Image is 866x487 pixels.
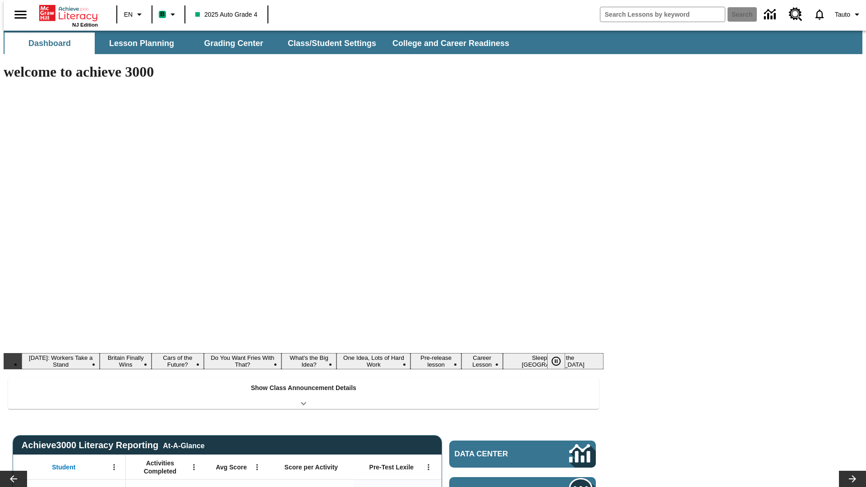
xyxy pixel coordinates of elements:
button: Lesson carousel, Next [839,471,866,487]
a: Home [39,4,98,22]
h1: welcome to achieve 3000 [4,64,603,80]
button: Slide 4 Do You Want Fries With That? [204,353,281,369]
button: Open Menu [250,460,264,474]
button: Open side menu [7,1,34,28]
button: Slide 7 Pre-release lesson [410,353,461,369]
div: At-A-Glance [163,440,204,450]
span: Student [52,463,75,471]
span: Achieve3000 Literacy Reporting [22,440,205,450]
div: SubNavbar [4,31,862,54]
span: EN [124,10,133,19]
input: search field [600,7,725,22]
button: Open Menu [107,460,121,474]
span: Data Center [455,450,539,459]
a: Data Center [449,441,596,468]
button: Open Menu [187,460,201,474]
a: Notifications [808,3,831,26]
button: Lesson Planning [97,32,187,54]
span: B [160,9,165,20]
button: Slide 5 What's the Big Idea? [281,353,337,369]
p: Show Class Announcement Details [251,383,356,393]
button: Language: EN, Select a language [120,6,149,23]
button: Pause [547,353,565,369]
button: Slide 1 Labor Day: Workers Take a Stand [22,353,100,369]
div: Show Class Announcement Details [8,378,599,409]
button: College and Career Readiness [385,32,516,54]
div: Home [39,3,98,28]
button: Profile/Settings [831,6,866,23]
button: Class/Student Settings [281,32,383,54]
a: Resource Center, Will open in new tab [783,2,808,27]
button: Grading Center [189,32,279,54]
span: Avg Score [216,463,247,471]
span: Tauto [835,10,850,19]
button: Dashboard [5,32,95,54]
button: Slide 2 Britain Finally Wins [100,353,151,369]
button: Slide 3 Cars of the Future? [152,353,204,369]
button: Slide 8 Career Lesson [461,353,503,369]
span: NJ Edition [72,22,98,28]
div: Pause [547,353,574,369]
button: Boost Class color is mint green. Change class color [155,6,182,23]
span: 2025 Auto Grade 4 [195,10,258,19]
button: Slide 6 One Idea, Lots of Hard Work [336,353,410,369]
button: Slide 9 Sleepless in the Animal Kingdom [503,353,603,369]
a: Data Center [759,2,783,27]
span: Activities Completed [130,459,190,475]
span: Pre-Test Lexile [369,463,414,471]
span: Score per Activity [285,463,338,471]
div: SubNavbar [4,32,517,54]
button: Open Menu [422,460,435,474]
